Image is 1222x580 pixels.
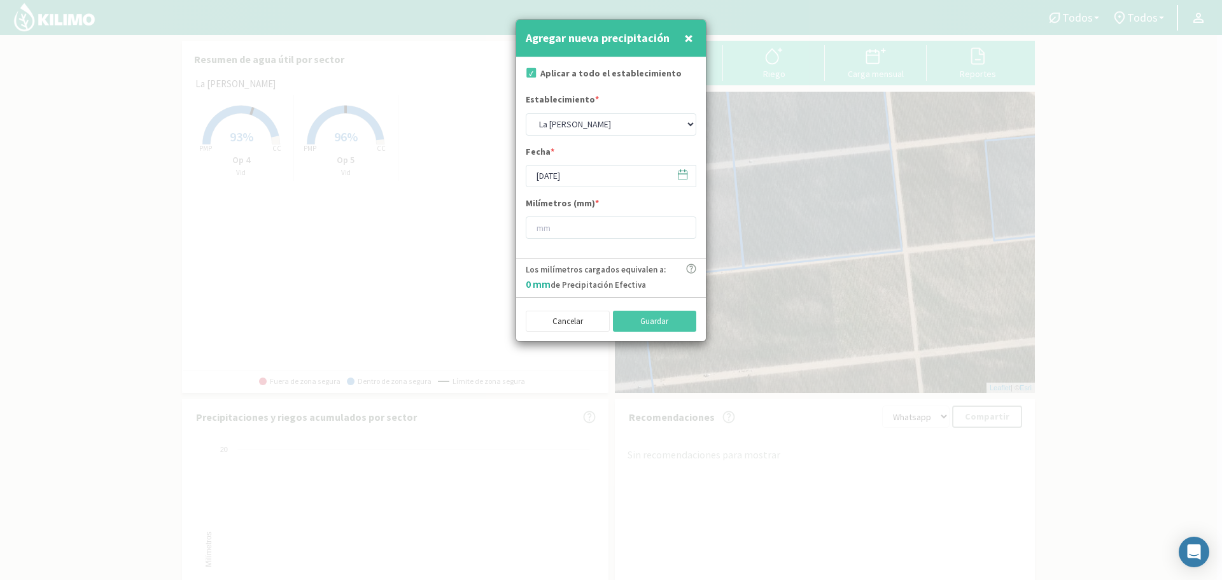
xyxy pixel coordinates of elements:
[526,264,666,292] p: Los milímetros cargados equivalen a: de Precipitación Efectiva
[681,25,696,51] button: Close
[613,311,697,332] button: Guardar
[526,145,554,162] label: Fecha
[526,197,599,213] label: Milímetros (mm)
[526,29,670,47] h4: Agregar nueva precipitación
[526,311,610,332] button: Cancelar
[684,27,693,48] span: ×
[526,216,696,239] input: mm
[540,67,682,80] label: Aplicar a todo el establecimiento
[526,93,599,110] label: Establecimiento
[526,278,551,290] span: 0 mm
[1179,537,1209,567] div: Open Intercom Messenger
